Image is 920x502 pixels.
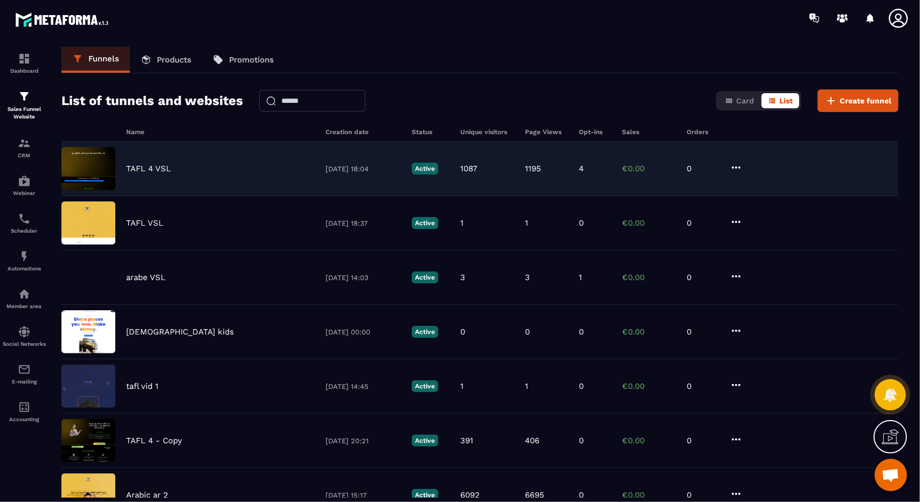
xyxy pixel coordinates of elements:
button: Card [718,93,760,108]
a: Funnels [61,47,130,73]
p: CRM [3,152,46,158]
p: Dashboard [3,68,46,74]
h2: List of tunnels and websites [61,90,243,111]
img: image [61,256,115,299]
p: 1087 [460,164,477,173]
a: automationsautomationsMember area [3,280,46,317]
p: 0 [687,218,719,228]
img: image [61,201,115,245]
a: social-networksocial-networkSocial Networks [3,317,46,355]
img: image [61,419,115,462]
p: €0.00 [622,327,676,337]
p: Social Networks [3,341,46,347]
p: Active [412,489,438,501]
img: accountant [18,401,31,414]
p: 0 [579,218,584,228]
a: Promotions [202,47,285,73]
h6: Unique visitors [460,128,514,136]
p: €0.00 [622,381,676,391]
p: 0 [687,381,719,391]
img: image [61,310,115,353]
p: Webinar [3,190,46,196]
p: TAFL VSL [126,218,163,228]
img: formation [18,52,31,65]
p: [DATE] 18:37 [326,219,401,227]
h6: Name [126,128,315,136]
button: List [762,93,799,108]
p: [DEMOGRAPHIC_DATA] kids [126,327,234,337]
img: image [61,365,115,408]
p: Scheduler [3,228,46,234]
p: E-mailing [3,379,46,385]
img: automations [18,175,31,187]
p: Active [412,163,438,175]
p: €0.00 [622,164,676,173]
a: emailemailE-mailing [3,355,46,393]
p: [DATE] 00:00 [326,328,401,336]
p: 1 [460,218,464,228]
h6: Creation date [326,128,401,136]
img: logo [15,10,112,30]
button: Create funnel [818,89,898,112]
p: 1 [525,218,528,228]
p: Automations [3,266,46,271]
h6: Sales [622,128,676,136]
div: Ouvrir le chat [875,459,907,491]
a: automationsautomationsWebinar [3,166,46,204]
p: 6092 [460,490,480,500]
p: Arabic ar 2 [126,490,168,500]
a: formationformationSales Funnel Website [3,82,46,129]
p: 0 [579,381,584,391]
span: List [779,96,793,105]
a: schedulerschedulerScheduler [3,204,46,242]
img: email [18,363,31,376]
p: [DATE] 18:04 [326,165,401,173]
h6: Opt-ins [579,128,611,136]
p: €0.00 [622,436,676,445]
p: Accounting [3,416,46,422]
p: Active [412,271,438,283]
p: 0 [579,490,584,500]
p: 3 [460,273,465,282]
a: formationformationCRM [3,129,46,166]
img: social-network [18,325,31,338]
p: 0 [525,327,530,337]
p: Active [412,217,438,229]
p: 6695 [525,490,544,500]
img: automations [18,288,31,301]
p: Promotions [229,55,274,65]
a: automationsautomationsAutomations [3,242,46,280]
p: 3 [525,273,530,282]
p: €0.00 [622,273,676,282]
p: 0 [687,273,719,282]
p: 0 [579,327,584,337]
p: €0.00 [622,218,676,228]
p: 0 [687,327,719,337]
p: 1 [525,381,528,391]
p: Member area [3,303,46,309]
h6: Page Views [525,128,568,136]
p: Active [412,380,438,392]
p: 0 [687,490,719,500]
p: 1 [579,273,582,282]
a: Products [130,47,202,73]
p: [DATE] 14:45 [326,382,401,391]
p: 1195 [525,164,541,173]
span: Create funnel [840,95,891,106]
p: 4 [579,164,584,173]
p: Sales Funnel Website [3,106,46,121]
p: arabe VSL [126,273,165,282]
p: 391 [460,436,473,445]
p: tafl vid 1 [126,381,158,391]
p: 1 [460,381,464,391]
p: 406 [525,436,539,445]
img: formation [18,137,31,150]
p: Active [412,435,438,447]
p: [DATE] 20:21 [326,437,401,445]
p: Funnels [88,54,119,64]
p: TAFL 4 - Copy [126,436,182,445]
p: 0 [460,327,465,337]
p: Active [412,326,438,338]
span: Card [736,96,754,105]
p: 0 [687,164,719,173]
